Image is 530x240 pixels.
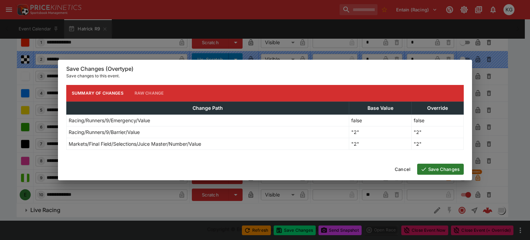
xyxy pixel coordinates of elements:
[67,102,349,114] th: Change Path
[417,164,464,175] button: Save Changes
[349,102,412,114] th: Base Value
[66,65,464,73] h6: Save Changes (Overtype)
[412,114,464,126] td: false
[129,85,169,102] button: Raw Change
[412,126,464,138] td: "2"
[349,126,412,138] td: "2"
[66,85,129,102] button: Summary of Changes
[69,140,201,147] p: Markets/Final Field/Selections/Juice Master/Number/Value
[69,117,150,124] p: Racing/Runners/9/Emergency/Value
[349,138,412,150] td: "2"
[69,128,140,136] p: Racing/Runners/9/Barrier/Value
[391,164,414,175] button: Cancel
[412,138,464,150] td: "2"
[412,102,464,114] th: Override
[66,73,464,79] p: Save changes to this event.
[349,114,412,126] td: false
